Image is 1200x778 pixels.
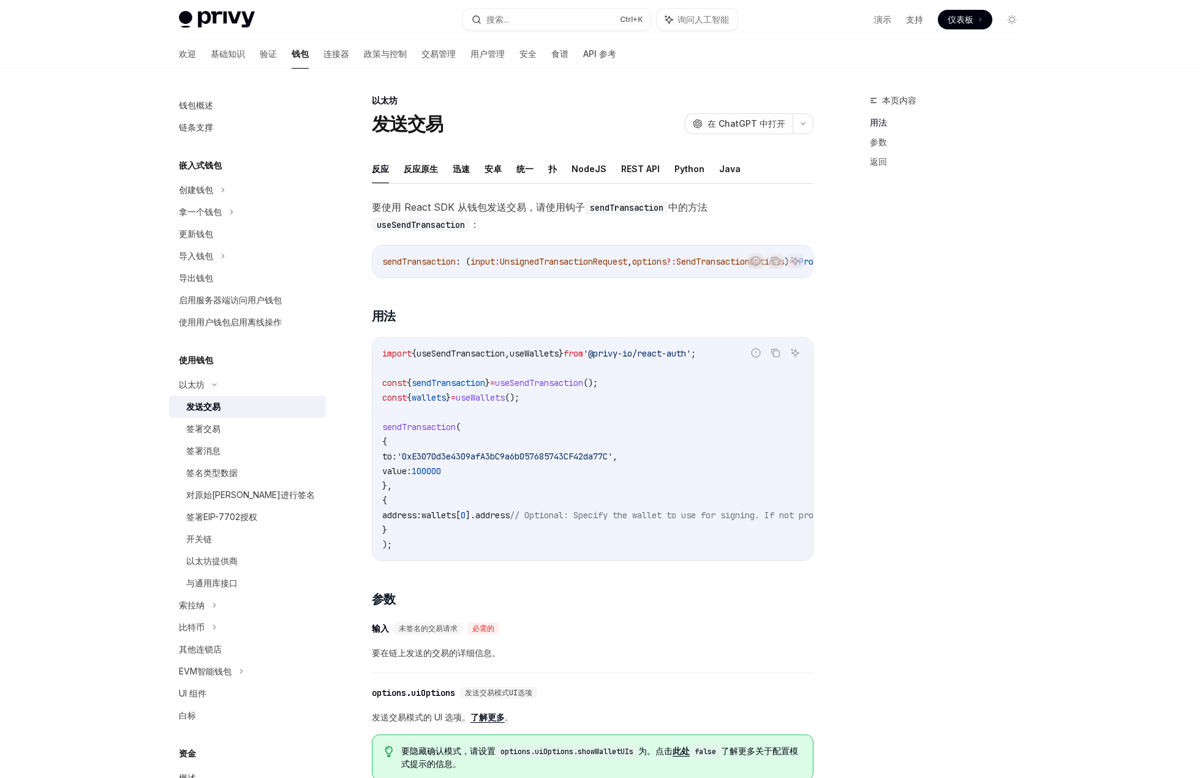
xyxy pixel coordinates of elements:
font: Ctrl [620,15,633,24]
span: 0 [461,510,466,521]
font: 此处 [673,746,690,756]
a: 签署交易 [169,418,326,440]
font: 与通用库接口 [186,578,238,588]
font: 必需的 [472,624,494,633]
span: ( [456,421,461,432]
a: API 参考 [583,39,616,69]
font: 迅速 [453,164,470,174]
font: 用法 [870,117,887,127]
a: 导出钱包 [169,267,326,289]
span: , [505,348,510,359]
span: address: [382,510,421,521]
span: : [495,256,500,267]
span: const [382,377,407,388]
a: 发送交易 [169,396,326,418]
font: 开关链 [186,534,212,544]
span: sendTransaction [382,421,456,432]
span: [ [456,510,461,521]
font: 启用服务器端访问用户钱包 [179,295,282,305]
span: { [407,377,412,388]
span: address [475,510,510,521]
code: options.uiOptions.showWalletUIs [496,746,638,758]
a: 钱包概述 [169,94,326,116]
font: EVM智能钱包 [179,666,232,676]
font: 参数 [372,592,396,606]
a: 启用服务器端访问用户钱包 [169,289,326,311]
font: 反应 [372,164,389,174]
code: useSendTransaction [372,218,470,232]
font: 要隐藏确认模式，请设置 [401,746,496,756]
span: ?: [666,256,676,267]
button: 安卓 [485,154,502,183]
a: 以太坊提供商 [169,550,326,572]
span: // Optional: Specify the wallet to use for signing. If not provided, the first wallet will be used. [510,510,995,521]
font: 索拉纳 [179,600,205,610]
span: value: [382,466,412,477]
font: 安全 [519,48,537,59]
span: to: [382,451,397,462]
span: : ( [456,256,470,267]
a: 白标 [169,704,326,727]
font: 未签名的交易请求 [399,624,458,633]
button: 报告错误代码 [748,345,764,361]
button: 复制代码块中的内容 [768,253,783,269]
button: 询问人工智能 [657,9,738,31]
font: NodeJS [572,164,606,174]
font: 签署交易 [186,423,221,434]
font: 钱包 [292,48,309,59]
a: 链条支撑 [169,116,326,138]
font: 以太坊提供商 [186,556,238,566]
font: 演示 [874,14,891,25]
span: { [412,348,417,359]
font: 在 ChatGPT 中打开 [708,118,785,129]
button: 搜索...Ctrl+K [463,9,651,31]
font: 仪表板 [948,14,973,25]
span: }, [382,480,392,491]
font: 白标 [179,710,196,720]
span: input [470,256,495,267]
span: useSendTransaction [417,348,505,359]
span: = [490,377,495,388]
a: 使用用户钱包启用离线操作 [169,311,326,333]
font: 使用钱包 [179,355,213,365]
font: 用户管理 [470,48,505,59]
font: 发送交易 [372,113,443,135]
font: 嵌入式钱包 [179,160,222,170]
span: wallets [412,392,446,403]
font: 签署消息 [186,445,221,456]
font: 创建钱包 [179,184,213,195]
font: 发送交易模式UI选项 [465,688,532,698]
a: 连接器 [323,39,349,69]
font: 使用用户钱包启用离线操作 [179,317,282,327]
font: Java [719,164,741,174]
font: UI 组件 [179,688,206,698]
font: REST API [621,164,660,174]
font: 反应原生 [404,164,438,174]
button: 在 ChatGPT 中打开 [685,113,793,134]
font: 要在链上发送的交易的详细信息。 [372,648,500,658]
a: 安全 [519,39,537,69]
a: 了解更多 [470,712,505,723]
font: 验证 [260,48,277,59]
a: 欢迎 [179,39,196,69]
font: 参数 [870,137,887,147]
a: 食谱 [551,39,568,69]
font: 发送交易 [186,401,221,412]
font: 发送交易模式的 UI 选项。 [372,712,470,722]
button: Python [674,154,704,183]
a: 参数 [870,132,1032,152]
font: 食谱 [551,48,568,59]
font: 。 [453,758,461,769]
button: NodeJS [572,154,606,183]
font: 用法 [372,309,396,323]
button: 切换暗模式 [1002,10,1022,29]
font: 钱包概述 [179,100,213,110]
font: 签名类型数据 [186,467,238,478]
font: 返回 [870,156,887,167]
button: 询问人工智能 [787,345,803,361]
a: 签名类型数据 [169,462,326,484]
span: sendTransaction [382,256,456,267]
span: SendTransactionOptions [676,256,784,267]
font: 统一 [516,164,534,174]
font: 连接器 [323,48,349,59]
